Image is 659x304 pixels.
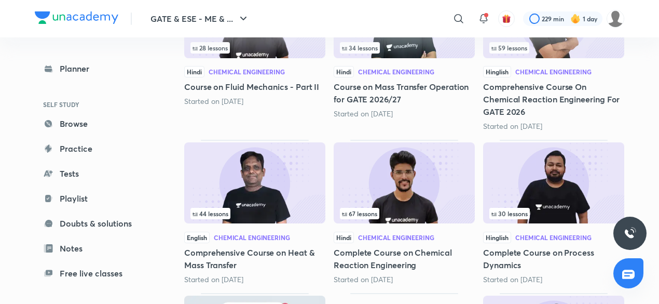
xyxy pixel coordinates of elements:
[184,96,325,107] div: Started on Jul 31
[515,234,592,241] div: Chemical Engineering
[184,274,325,285] div: Started on Aug 4
[334,232,354,243] span: Hindi
[193,210,228,217] span: 44 lessons
[491,45,527,51] span: 59 lessons
[489,208,618,219] div: infocontainer
[340,208,469,219] div: infosection
[184,232,210,243] span: English
[334,274,475,285] div: Started on Aug 29
[624,227,636,240] img: ttu
[35,11,118,27] a: Company Logo
[184,140,325,284] div: Comprehensive Course on Heat & Mass Transfer
[35,58,155,79] a: Planner
[35,96,155,113] h6: SELF STUDY
[35,113,155,134] a: Browse
[190,208,319,219] div: infosection
[498,10,515,27] button: avatar
[334,109,475,119] div: Started on Jul 24
[209,69,285,75] div: Chemical Engineering
[483,274,624,285] div: Started on Jul 31
[491,210,528,217] span: 30 lessons
[489,42,618,54] div: infocontainer
[358,234,434,241] div: Chemical Engineering
[184,142,325,223] img: Thumbnail
[190,208,319,219] div: left
[190,42,319,54] div: infocontainer
[489,42,618,54] div: infosection
[334,81,475,105] h5: Course on Mass Transfer Operation for GATE 2026/27
[35,188,155,209] a: Playlist
[489,208,618,219] div: left
[342,45,378,51] span: 34 lessons
[483,81,624,118] h5: Comprehensive Course On Chemical Reaction Engineering For GATE 2026
[334,142,475,223] img: Thumbnail
[184,81,325,93] h5: Course on Fluid Mechanics - Part II
[489,208,618,219] div: infosection
[193,45,228,51] span: 28 lessons
[502,14,511,23] img: avatar
[334,140,475,284] div: Complete Course on Chemical Reaction Engineering
[483,66,511,77] span: Hinglish
[190,208,319,219] div: infocontainer
[483,140,624,284] div: Complete Course on Process Dynamics
[340,42,469,54] div: infosection
[334,66,354,77] span: Hindi
[35,138,155,159] a: Practice
[35,238,155,259] a: Notes
[35,11,118,24] img: Company Logo
[340,208,469,219] div: infocontainer
[35,213,155,234] a: Doubts & solutions
[190,42,319,54] div: infosection
[340,208,469,219] div: left
[214,234,290,241] div: Chemical Engineering
[570,14,581,24] img: streak
[190,42,319,54] div: left
[489,42,618,54] div: left
[144,8,256,29] button: GATE & ESE - ME & ...
[184,66,204,77] span: Hindi
[483,142,624,223] img: Thumbnail
[358,69,434,75] div: Chemical Engineering
[483,121,624,131] div: Started on Aug 13
[35,263,155,284] a: Free live classes
[483,232,511,243] span: Hinglish
[483,246,624,271] h5: Complete Course on Process Dynamics
[184,246,325,271] h5: Comprehensive Course on Heat & Mass Transfer
[607,10,624,28] img: Gungun
[515,69,592,75] div: Chemical Engineering
[334,246,475,271] h5: Complete Course on Chemical Reaction Engineering
[340,42,469,54] div: infocontainer
[340,42,469,54] div: left
[35,163,155,184] a: Tests
[342,210,377,217] span: 67 lessons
